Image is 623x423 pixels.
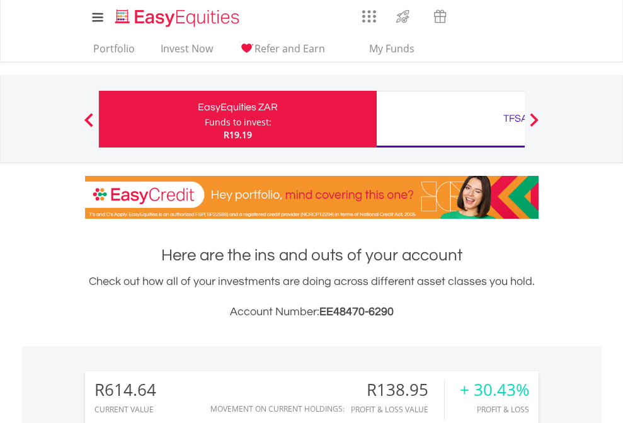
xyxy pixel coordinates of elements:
img: vouchers-v2.svg [430,6,450,26]
div: Movement on Current Holdings: [210,405,345,413]
img: EasyEquities_Logo.png [113,8,244,28]
div: R614.64 [94,381,156,399]
a: FAQ's and Support [491,3,523,28]
span: Refer and Earn [254,42,325,55]
div: Funds to invest: [205,116,271,129]
button: Previous [76,119,101,132]
div: R138.95 [351,381,444,399]
div: EasyEquities ZAR [106,98,369,116]
img: thrive-v2.svg [392,6,413,26]
div: Profit & Loss Value [351,405,444,414]
img: grid-menu-icon.svg [362,9,376,23]
a: Home page [110,3,244,28]
span: My Funds [351,40,433,57]
span: EE48470-6290 [319,306,394,318]
a: AppsGrid [354,3,384,23]
div: Check out how all of your investments are doing across different asset classes you hold. [85,273,539,321]
h1: Here are the ins and outs of your account [85,244,539,267]
a: Invest Now [156,42,218,62]
a: Notifications [459,3,491,28]
div: + 30.43% [460,381,529,399]
a: My Profile [523,3,555,31]
div: Profit & Loss [460,405,529,414]
h3: Account Number: [85,303,539,321]
img: EasyCredit Promotion Banner [85,176,539,219]
div: CURRENT VALUE [94,405,156,414]
a: Refer and Earn [234,42,330,62]
button: Next [522,119,547,132]
span: R19.19 [224,129,252,141]
a: Portfolio [88,42,140,62]
a: Vouchers [421,3,459,26]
